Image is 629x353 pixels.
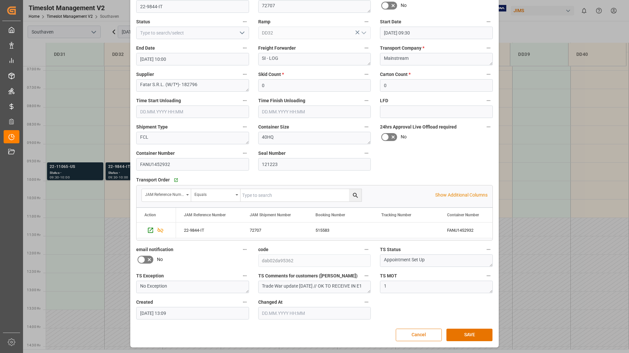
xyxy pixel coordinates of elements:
span: 24hrs Approval Live Offload required [380,124,457,130]
span: Freight Forwarder [258,45,296,52]
button: Time Finish Unloading [362,96,371,105]
button: Created [240,298,249,306]
span: JAM Reference Number [184,213,226,217]
button: Skid Count * [362,70,371,79]
textarea: 40HQ [258,132,371,144]
button: Container Number [240,149,249,157]
span: LFD [380,97,388,104]
div: 515583 [308,223,373,238]
button: Freight Forwarder [362,44,371,52]
input: DD.MM.YYYY HH:MM [258,106,371,118]
button: SAVE [446,329,492,341]
input: DD.MM.YYYY HH:MM [380,27,493,39]
button: Container Size [362,123,371,131]
div: Action [144,213,156,217]
span: Time Finish Unloading [258,97,305,104]
span: TS Comments for customers ([PERSON_NAME]) [258,272,358,279]
span: Changed At [258,299,283,306]
button: open menu [142,189,191,201]
button: Ramp [362,17,371,26]
span: Created [136,299,153,306]
span: Ramp [258,18,270,25]
button: LFD [484,96,493,105]
textarea: 1 [380,281,493,293]
span: Seal Number [258,150,286,157]
input: DD.MM.YYYY HH:MM [258,307,371,319]
span: Tracking Number [381,213,411,217]
span: Time Start Unloading [136,97,181,104]
div: FANU1452932 [439,223,505,238]
span: Status [136,18,150,25]
span: Supplier [136,71,154,78]
textarea: Trade War update [DATE] // OK TO RECEIVE IN E1 [258,281,371,293]
input: Type to search/select [258,27,371,39]
button: email notification [240,245,249,254]
textarea: No Exception [136,281,249,293]
div: 22-9844-IT [176,223,242,238]
button: Time Start Unloading [240,96,249,105]
input: Type to search [240,189,362,201]
input: DD.MM.YYYY HH:MM [136,106,249,118]
span: Transport Order [136,176,170,183]
div: Equals [194,190,233,198]
button: Status [240,17,249,26]
button: TS Exception [240,271,249,280]
span: No [401,133,407,140]
span: Container Size [258,124,289,130]
span: code [258,246,268,253]
textarea: SI - LOG [258,53,371,65]
span: No [157,256,163,263]
button: TS Status [484,245,493,254]
button: Supplier [240,70,249,79]
button: open menu [237,28,246,38]
textarea: Mainstream [380,53,493,65]
button: open menu [191,189,240,201]
span: No [401,2,407,9]
button: Changed At [362,298,371,306]
textarea: Fatar S.R.L. (W/T*)- 182796 [136,79,249,92]
div: 72707 [242,223,308,238]
span: TS Exception [136,272,164,279]
span: Transport Company [380,45,424,52]
span: Carton Count [380,71,411,78]
button: Transport Company * [484,44,493,52]
span: Start Date [380,18,401,25]
span: Container Number [136,150,175,157]
div: JAM Reference Number [145,190,184,198]
span: TS Status [380,246,401,253]
span: TS MOT [380,272,397,279]
button: TS Comments for customers ([PERSON_NAME]) [362,271,371,280]
span: email notification [136,246,173,253]
button: open menu [359,28,368,38]
span: Skid Count [258,71,284,78]
span: JAM Shipment Number [250,213,291,217]
button: Carton Count * [484,70,493,79]
span: Container Number [447,213,479,217]
input: DD.MM.YYYY HH:MM [136,53,249,65]
textarea: Appointment Set Up [380,254,493,267]
input: DD.MM.YYYY HH:MM [136,307,249,319]
button: TS MOT [484,271,493,280]
button: Seal Number [362,149,371,157]
button: End Date [240,44,249,52]
button: code [362,245,371,254]
textarea: FCL [136,132,249,144]
textarea: 72707 [258,0,371,13]
button: search button [349,189,362,201]
span: Shipment Type [136,124,168,130]
button: Start Date [484,17,493,26]
span: End Date [136,45,155,52]
button: 24hrs Approval Live Offload required [484,123,493,131]
button: Cancel [396,329,442,341]
input: Type to search/select [136,27,249,39]
div: Press SPACE to select this row. [137,223,176,238]
button: Shipment Type [240,123,249,131]
span: Booking Number [315,213,345,217]
p: Show Additional Columns [435,192,488,199]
